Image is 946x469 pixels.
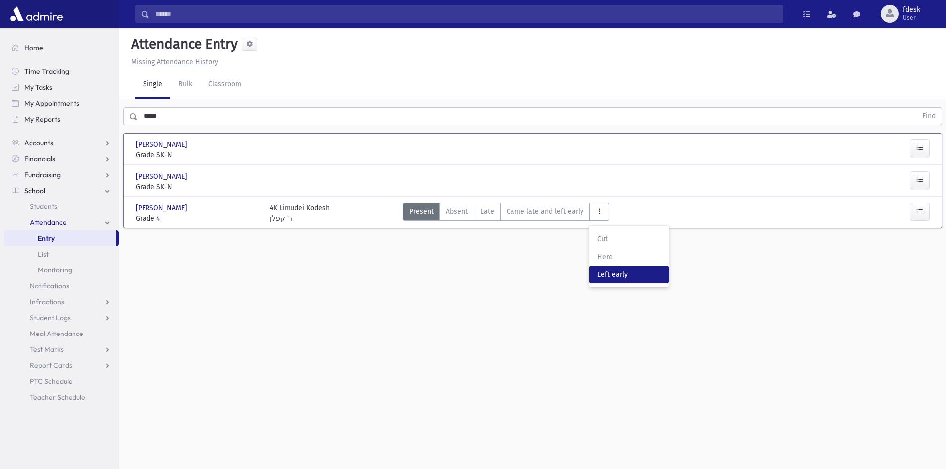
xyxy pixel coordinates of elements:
[136,203,189,213] span: [PERSON_NAME]
[4,151,119,167] a: Financials
[4,40,119,56] a: Home
[403,203,609,224] div: AttTypes
[24,67,69,76] span: Time Tracking
[903,14,920,22] span: User
[4,214,119,230] a: Attendance
[24,83,52,92] span: My Tasks
[4,167,119,183] a: Fundraising
[597,269,661,280] span: Left early
[507,206,583,217] span: Came late and left early
[136,182,260,192] span: Grade SK-N
[4,341,119,357] a: Test Marks
[4,262,119,278] a: Monitoring
[4,95,119,111] a: My Appointments
[4,111,119,127] a: My Reports
[597,252,661,262] span: Here
[4,246,119,262] a: List
[903,6,920,14] span: fdesk
[136,139,189,150] span: [PERSON_NAME]
[30,329,83,338] span: Meal Attendance
[4,183,119,199] a: School
[30,313,71,322] span: Student Logs
[270,203,330,224] div: 4K Limudei Kodesh ר' קפלן
[135,71,170,99] a: Single
[24,186,45,195] span: School
[24,43,43,52] span: Home
[30,297,64,306] span: Infractions
[4,199,119,214] a: Students
[446,206,468,217] span: Absent
[4,135,119,151] a: Accounts
[409,206,434,217] span: Present
[170,71,200,99] a: Bulk
[24,154,55,163] span: Financials
[136,171,189,182] span: [PERSON_NAME]
[24,138,53,147] span: Accounts
[30,345,64,354] span: Test Marks
[149,5,783,23] input: Search
[38,266,72,274] span: Monitoring
[4,357,119,373] a: Report Cards
[4,64,119,79] a: Time Tracking
[200,71,249,99] a: Classroom
[30,202,57,211] span: Students
[4,79,119,95] a: My Tasks
[127,36,238,53] h5: Attendance Entry
[30,377,73,386] span: PTC Schedule
[916,108,942,125] button: Find
[4,230,116,246] a: Entry
[24,115,60,124] span: My Reports
[24,99,79,108] span: My Appointments
[4,310,119,326] a: Student Logs
[4,326,119,341] a: Meal Attendance
[597,234,661,244] span: Cut
[136,213,260,224] span: Grade 4
[24,170,61,179] span: Fundraising
[30,393,85,402] span: Teacher Schedule
[38,250,49,259] span: List
[30,361,72,370] span: Report Cards
[4,373,119,389] a: PTC Schedule
[38,234,55,243] span: Entry
[30,281,69,290] span: Notifications
[131,58,218,66] u: Missing Attendance History
[136,150,260,160] span: Grade SK-N
[4,278,119,294] a: Notifications
[4,294,119,310] a: Infractions
[480,206,494,217] span: Late
[4,389,119,405] a: Teacher Schedule
[30,218,67,227] span: Attendance
[8,4,65,24] img: AdmirePro
[127,58,218,66] a: Missing Attendance History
